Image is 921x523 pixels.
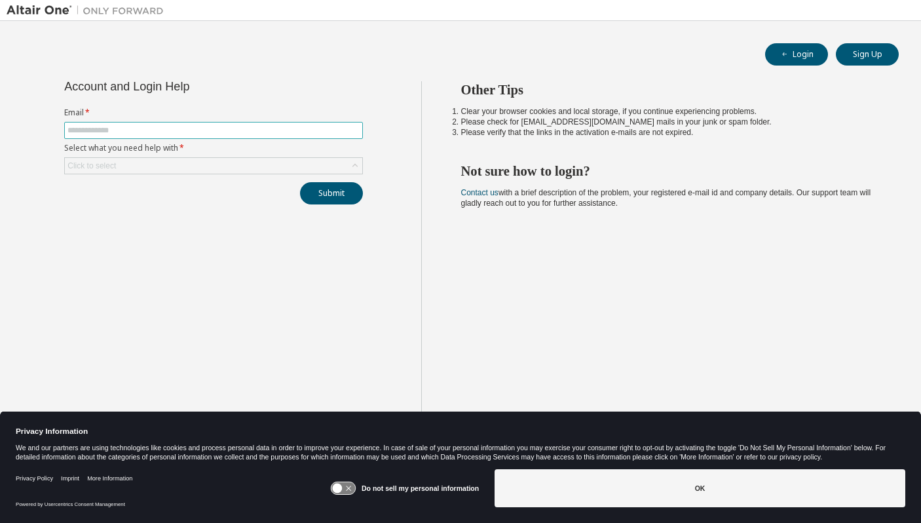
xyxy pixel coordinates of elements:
button: Submit [300,182,363,204]
button: Sign Up [836,43,899,66]
a: Contact us [461,188,498,197]
div: Click to select [65,158,362,174]
li: Clear your browser cookies and local storage, if you continue experiencing problems. [461,106,876,117]
li: Please check for [EMAIL_ADDRESS][DOMAIN_NAME] mails in your junk or spam folder. [461,117,876,127]
label: Select what you need help with [64,143,363,153]
div: Click to select [67,161,116,171]
img: Altair One [7,4,170,17]
h2: Other Tips [461,81,876,98]
label: Email [64,107,363,118]
div: Account and Login Help [64,81,303,92]
h2: Not sure how to login? [461,163,876,180]
button: Login [765,43,828,66]
span: with a brief description of the problem, your registered e-mail id and company details. Our suppo... [461,188,871,208]
li: Please verify that the links in the activation e-mails are not expired. [461,127,876,138]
